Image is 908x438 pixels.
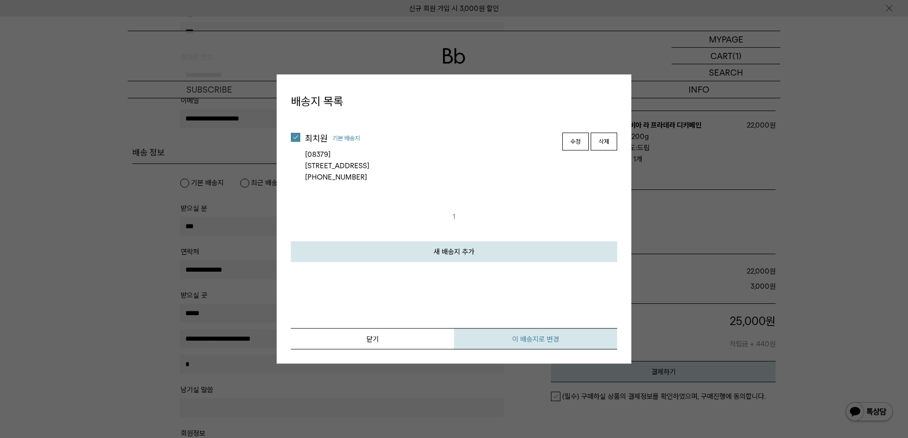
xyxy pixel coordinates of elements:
span: 기본 배송지 [332,134,360,143]
span: 수정 [570,137,581,146]
div: 최치원 [305,133,617,144]
a: 삭제 [591,133,617,151]
a: 새 배송지 추가 [291,241,617,262]
div: [STREET_ADDRESS] [305,149,617,172]
button: 이 배송지로 변경 [454,328,617,350]
span: 1 [453,213,455,221]
a: 닫기 [291,328,454,350]
span: [PHONE_NUMBER] [305,172,617,183]
span: 삭제 [599,137,609,146]
h4: 배송지 목록 [291,93,617,109]
a: 수정 [562,133,589,151]
span: [08379] [305,149,617,160]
